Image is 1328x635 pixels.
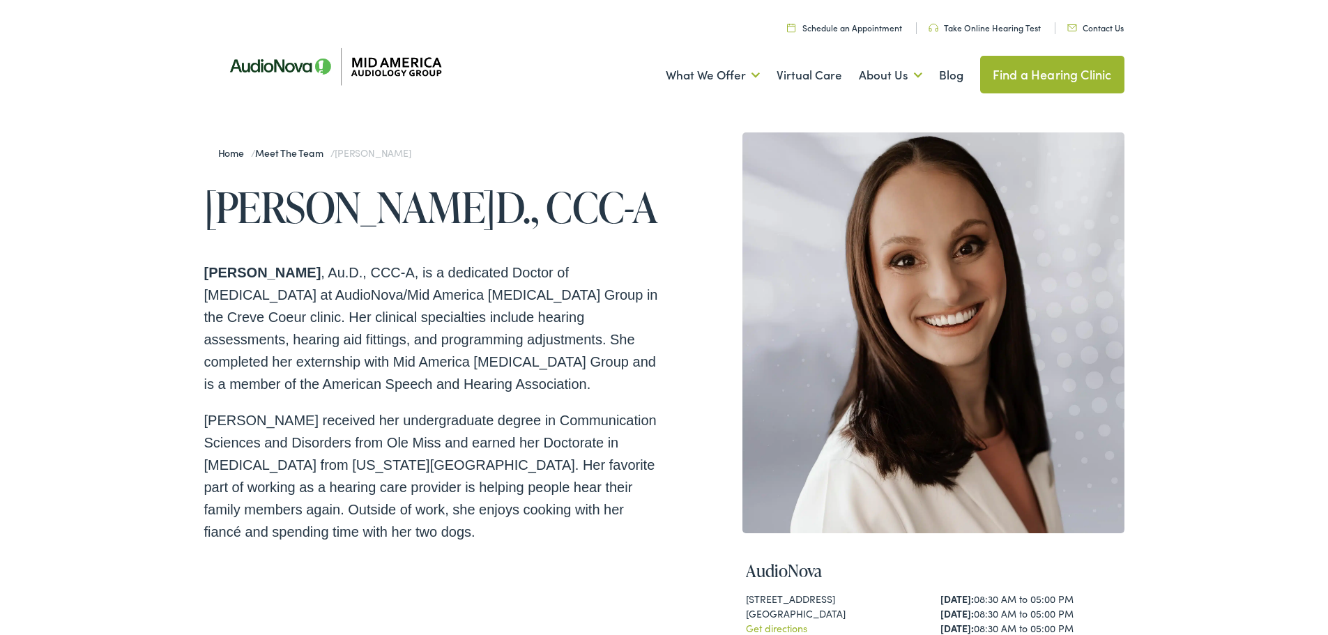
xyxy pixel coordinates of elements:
[777,49,842,101] a: Virtual Care
[255,146,330,160] a: Meet the Team
[204,261,664,395] p: , Au.D., CCC-A, is a dedicated Doctor of [MEDICAL_DATA] at AudioNova/Mid America [MEDICAL_DATA] G...
[787,23,795,32] img: utility icon
[666,49,760,101] a: What We Offer
[929,22,1041,33] a: Take Online Hearing Test
[746,621,807,635] a: Get directions
[746,592,926,606] div: [STREET_ADDRESS]
[1067,22,1124,33] a: Contact Us
[218,146,411,160] span: / /
[204,265,321,280] strong: [PERSON_NAME]
[746,606,926,621] div: [GEOGRAPHIC_DATA]
[1067,24,1077,31] img: utility icon
[787,22,902,33] a: Schedule an Appointment
[859,49,922,101] a: About Us
[940,592,974,606] strong: [DATE]:
[980,56,1124,93] a: Find a Hearing Clinic
[746,561,1121,581] h4: AudioNova
[940,606,974,620] strong: [DATE]:
[335,146,411,160] span: [PERSON_NAME]
[204,184,664,230] h1: [PERSON_NAME]D., CCC-A
[929,24,938,32] img: utility icon
[218,146,251,160] a: Home
[940,621,974,635] strong: [DATE]:
[204,409,664,543] p: [PERSON_NAME] received her undergraduate degree in Communication Sciences and Disorders from Ole ...
[939,49,963,101] a: Blog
